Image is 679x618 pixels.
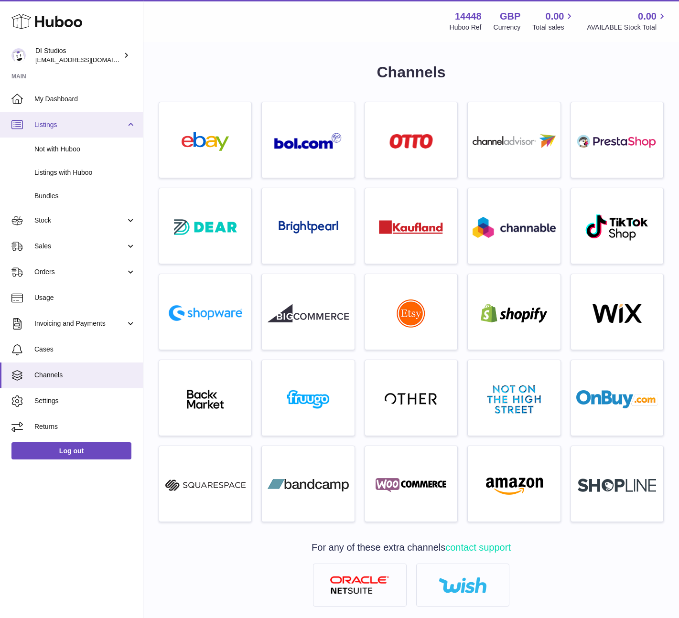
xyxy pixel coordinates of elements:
[638,10,657,23] span: 0.00
[34,242,126,251] span: Sales
[34,192,136,201] span: Bundles
[585,213,649,241] img: roseta-tiktokshop
[397,299,425,328] img: roseta-etsy
[473,365,555,431] a: notonthehighstreet
[268,304,349,323] img: roseta-bigcommerce
[450,23,482,32] div: Huboo Ref
[164,107,247,173] a: ebay
[34,216,126,225] span: Stock
[576,390,657,409] img: onbuy
[34,145,136,154] span: Not with Huboo
[34,168,136,177] span: Listings with Huboo
[474,476,555,495] img: amazon
[34,267,126,277] span: Orders
[474,304,555,323] img: shopify
[576,451,658,517] a: roseta-shopline
[35,56,140,64] span: [EMAIL_ADDRESS][DOMAIN_NAME]
[34,396,136,405] span: Settings
[587,10,668,32] a: 0.00 AVAILABLE Stock Total
[439,577,486,593] img: wish
[34,422,136,431] span: Returns
[267,279,349,345] a: roseta-bigcommerce
[165,132,246,151] img: ebay
[34,120,126,129] span: Listings
[370,476,452,495] img: woocommerce
[164,279,247,345] a: roseta-shopware
[578,479,656,492] img: roseta-shopline
[576,107,658,173] a: roseta-prestashop
[34,371,136,380] span: Channels
[473,217,555,238] img: roseta-channable
[330,576,389,595] img: netsuite
[164,193,247,259] a: roseta-dear
[34,319,126,328] span: Invoicing and Payments
[267,365,349,431] a: fruugo
[576,193,658,259] a: roseta-tiktokshop
[165,301,246,325] img: roseta-shopware
[576,304,657,323] img: wix
[159,62,664,83] h1: Channels
[487,385,541,414] img: notonthehighstreet
[445,542,511,553] a: contact support
[587,23,668,32] span: AVAILABLE Stock Total
[165,390,246,409] img: backmarket
[455,10,482,23] strong: 14448
[34,345,136,354] span: Cases
[385,392,437,406] img: other
[11,442,131,459] a: Log out
[35,46,121,64] div: DI Studios
[267,107,349,173] a: roseta-bol
[171,216,240,238] img: roseta-dear
[473,107,555,173] a: roseta-channel-advisor
[11,48,26,63] img: ilgutis.domantas@gmail.com
[164,451,247,517] a: squarespace
[546,10,564,23] span: 0.00
[34,293,136,302] span: Usage
[473,451,555,517] a: amazon
[576,132,657,151] img: roseta-prestashop
[34,95,136,104] span: My Dashboard
[576,279,658,345] a: wix
[473,134,555,148] img: roseta-channel-advisor
[370,279,453,345] a: roseta-etsy
[532,23,575,32] span: Total sales
[274,133,342,149] img: roseta-bol
[268,476,349,495] img: bandcamp
[532,10,575,32] a: 0.00 Total sales
[164,365,247,431] a: backmarket
[370,107,453,173] a: roseta-otto
[500,10,520,23] strong: GBP
[279,221,338,234] img: roseta-brightpearl
[165,476,246,495] img: squarespace
[370,451,453,517] a: woocommerce
[267,193,349,259] a: roseta-brightpearl
[312,542,511,553] span: For any of these extra channels
[494,23,521,32] div: Currency
[576,365,658,431] a: onbuy
[473,193,555,259] a: roseta-channable
[379,220,443,234] img: roseta-kaufland
[370,193,453,259] a: roseta-kaufland
[370,365,453,431] a: other
[389,134,433,149] img: roseta-otto
[267,451,349,517] a: bandcamp
[473,279,555,345] a: shopify
[268,390,349,409] img: fruugo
